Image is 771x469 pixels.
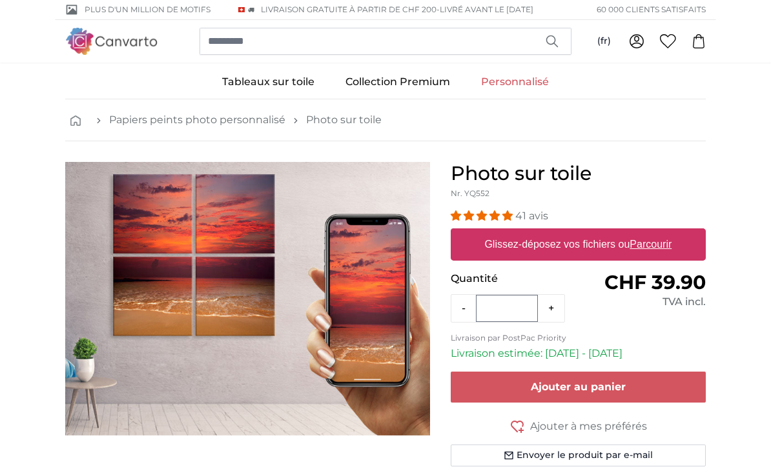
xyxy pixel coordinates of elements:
[65,28,158,54] img: Canvarto
[451,210,515,222] span: 4.98 stars
[451,346,706,361] p: Livraison estimée: [DATE] - [DATE]
[451,418,706,434] button: Ajouter à mes préférés
[451,162,706,185] h1: Photo sur toile
[538,295,564,321] button: +
[630,239,672,250] u: Parcourir
[530,419,647,434] span: Ajouter à mes préférés
[451,188,489,198] span: Nr. YQ552
[531,381,626,393] span: Ajouter au panier
[306,112,382,128] a: Photo sur toile
[451,333,706,343] p: Livraison par PostPac Priority
[85,4,211,15] span: Plus d'un million de motifs
[238,7,245,12] img: Suisse
[604,270,706,294] span: CHF 39.90
[579,294,706,310] div: TVA incl.
[261,5,437,14] span: Livraison GRATUITE à partir de CHF 200
[437,5,533,14] span: -
[207,65,330,99] a: Tableaux sur toile
[330,65,466,99] a: Collection Premium
[451,271,578,286] p: Quantité
[515,210,548,222] span: 41 avis
[466,65,564,99] a: Personnalisé
[597,4,706,15] span: 60 000 clients satisfaits
[65,162,430,435] div: 1 of 1
[440,5,533,14] span: Livré avant le [DATE]
[587,30,621,53] button: (fr)
[65,162,430,435] img: personalised-canvas-print
[480,232,677,257] label: Glissez-déposez vos fichiers ou
[451,444,706,466] button: Envoyer le produit par e-mail
[451,295,476,321] button: -
[451,372,706,403] button: Ajouter au panier
[109,112,285,128] a: Papiers peints photo personnalisé
[65,99,706,141] nav: breadcrumbs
